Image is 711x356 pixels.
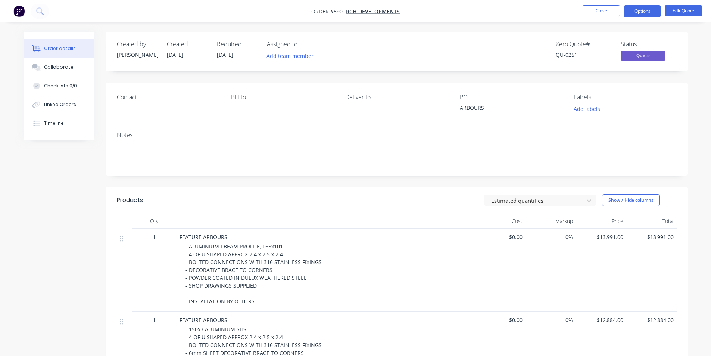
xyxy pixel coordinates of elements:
button: Add team member [262,51,317,61]
span: $0.00 [478,316,523,324]
button: Timeline [24,114,94,133]
div: Xero Quote # [556,41,612,48]
span: $12,884.00 [579,316,623,324]
div: Order details [44,45,76,52]
button: Add team member [267,51,318,61]
div: Checklists 0/0 [44,83,77,89]
span: Quote [621,51,665,60]
div: Collaborate [44,64,74,71]
span: 0% [528,316,573,324]
span: $13,991.00 [579,233,623,241]
button: Collaborate [24,58,94,77]
div: ARBOURS [460,104,553,114]
span: FEATURE ARBOURS [180,233,227,241]
button: Show / Hide columns [602,194,660,206]
div: Deliver to [345,94,448,101]
span: 1 [153,233,156,241]
div: Status [621,41,677,48]
div: Qty [132,214,177,229]
div: Bill to [231,94,333,101]
img: Factory [13,6,25,17]
div: Assigned to [267,41,342,48]
span: [DATE] [167,51,183,58]
span: [DATE] [217,51,233,58]
div: Contact [117,94,219,101]
div: Price [576,214,626,229]
div: Markup [526,214,576,229]
div: Timeline [44,120,64,127]
div: Labels [574,94,676,101]
div: Notes [117,131,677,139]
div: Linked Orders [44,101,76,108]
button: Close [583,5,620,16]
div: Products [117,196,143,205]
div: PO [460,94,562,101]
span: $0.00 [478,233,523,241]
div: Created [167,41,208,48]
span: 1 [153,316,156,324]
div: Total [626,214,677,229]
span: - ALUMINIUM I BEAM PROFILE, 165x101 - 4 OF U SHAPED APPROX 2.4 x 2.5 x 2.4 - BOLTED CONNECTIONS W... [185,243,322,305]
div: Cost [475,214,526,229]
button: Linked Orders [24,95,94,114]
div: [PERSON_NAME] [117,51,158,59]
button: Add labels [570,104,604,114]
span: Order #590 - [311,8,346,15]
button: Checklists 0/0 [24,77,94,95]
button: Edit Quote [665,5,702,16]
a: RCH Developments [346,8,400,15]
span: 0% [528,233,573,241]
span: $13,991.00 [629,233,674,241]
span: $12,884.00 [629,316,674,324]
div: Created by [117,41,158,48]
button: Options [624,5,661,17]
span: FEATURE ARBOURS [180,316,227,324]
div: QU-0251 [556,51,612,59]
button: Order details [24,39,94,58]
div: Required [217,41,258,48]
